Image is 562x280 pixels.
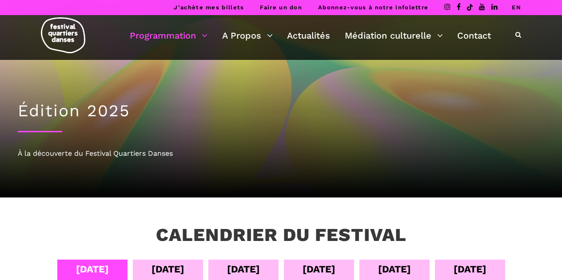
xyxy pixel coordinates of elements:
[303,261,335,277] div: [DATE]
[287,28,330,43] a: Actualités
[18,101,544,121] h1: Édition 2025
[457,28,491,43] a: Contact
[130,28,207,43] a: Programmation
[318,4,428,11] a: Abonnez-vous à notre infolettre
[174,4,244,11] a: J’achète mes billets
[345,28,443,43] a: Médiation culturelle
[156,224,407,246] h3: Calendrier du festival
[76,261,109,277] div: [DATE]
[378,261,411,277] div: [DATE]
[18,148,544,159] div: À la découverte du Festival Quartiers Danses
[512,4,521,11] a: EN
[227,261,260,277] div: [DATE]
[260,4,302,11] a: Faire un don
[151,261,184,277] div: [DATE]
[454,261,486,277] div: [DATE]
[41,17,85,53] img: logo-fqd-med
[222,28,273,43] a: A Propos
